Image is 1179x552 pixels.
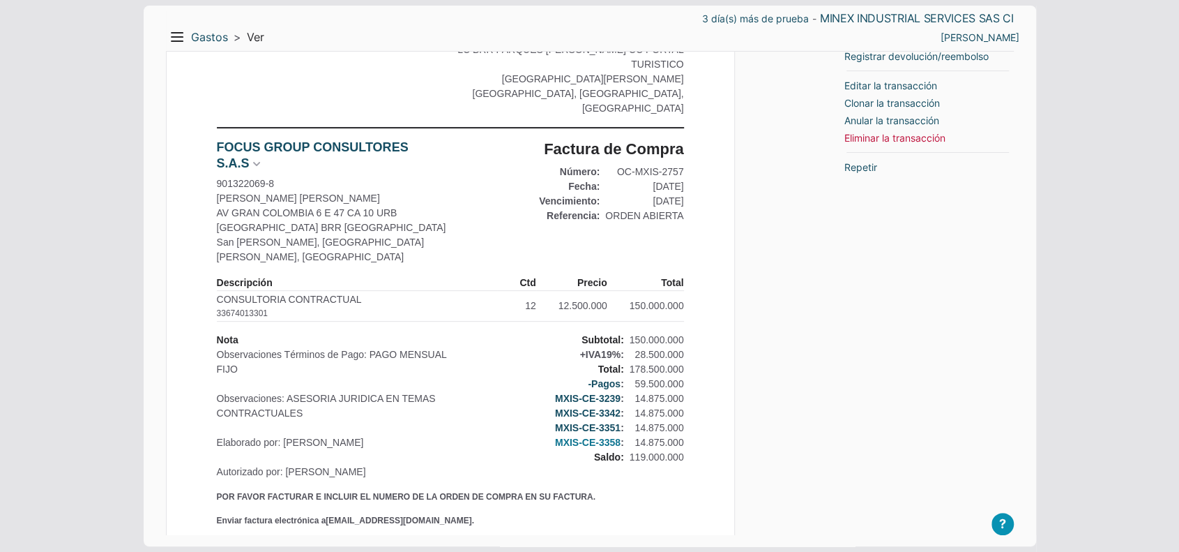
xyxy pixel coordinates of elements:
div: 119.000.000 [630,450,684,465]
div: 178.500.000 [630,362,684,377]
div: Observaciones Términos de Pago: PAGO MENSUAL FIJO Observaciones: ASESORIA JURIDICA EN TEMAS CONTR... [217,333,448,479]
a: Anular la transacción [844,113,939,128]
a: ALEJANDRA RAMIREZ RAMIREZ [941,30,1019,45]
a: Eliminar la transacción [844,130,945,145]
div: 901322069-8 [217,177,448,191]
div: : [555,421,624,435]
a: -Pagos [588,377,621,391]
div: +IVA [555,348,624,362]
div: 150.000.000 [630,333,684,348]
div: 14.875.000 [630,406,684,421]
a: MXIS-CE-3239 [555,391,621,406]
div: ORDEN ABIERTA [605,209,683,223]
div: Fecha: [539,179,600,194]
div: Total: [555,362,624,377]
a: Editar la transacción [844,78,937,93]
div: Factura de Compra [544,140,684,159]
div: 14.875.000 [630,435,684,450]
a: MXIS-CE-3351 [555,421,621,435]
div: Ctd [497,276,535,291]
span: > [234,30,241,45]
div: Número: [539,165,600,179]
div: Saldo: [555,450,624,465]
div: 12 [497,292,535,320]
a: Gastos [191,30,228,45]
div: Subtotal: [555,333,624,348]
a: MXIS-CE-3358 [555,435,621,450]
div: : [555,406,624,421]
div: AV GRAN COLOMBIA 6 E 47 CA 10 URB [GEOGRAPHIC_DATA] BRR [GEOGRAPHIC_DATA] [217,206,448,235]
div: [DATE] [605,194,683,209]
span: - [812,15,816,23]
div: San [PERSON_NAME], [GEOGRAPHIC_DATA][PERSON_NAME], [GEOGRAPHIC_DATA] [217,235,448,264]
strong: POR FAVOR FACTURAR E INCLUIR EL NUMERO DE LA ORDEN DE COMPRA EN SU FACTURA. [217,492,595,502]
button: Menu [166,26,188,48]
div: : [555,435,624,450]
div: [GEOGRAPHIC_DATA][PERSON_NAME] [GEOGRAPHIC_DATA], [GEOGRAPHIC_DATA], [GEOGRAPHIC_DATA] [455,72,684,116]
div: : [555,391,624,406]
a: MINEX INDUSTRIAL SERVICES SAS CI [820,11,1014,26]
a: 3 día(s) más de prueba [702,11,809,26]
div: 14.875.000 [630,421,684,435]
div: LC BRR PARQUES [PERSON_NAME] CC PORTAL TURISTICO [455,43,684,72]
span: 19%: [601,349,624,360]
div: 150.000.000 [607,292,684,320]
div: 14.875.000 [630,391,684,406]
div: : [555,377,624,391]
div: Precio [536,276,607,291]
div: 59.500.000 [630,377,684,391]
div: OC-MXIS-2757 [605,165,683,179]
div: Vencimiento: [539,194,600,209]
div: 12.500.000 [536,292,607,320]
span: Nota [217,333,448,348]
a: MXIS-CE-3342 [555,406,621,421]
button: ? [991,513,1014,535]
div: CONSULTORIA CONTRACTUAL [217,292,498,320]
div: [PERSON_NAME] [PERSON_NAME] [217,191,448,206]
div: Total [607,276,684,291]
strong: Enviar factura electrónica a [EMAIL_ADDRESS][DOMAIN_NAME] . [217,516,474,525]
div: 28.500.000 [630,348,684,362]
div: Referencia: [539,209,600,223]
span: Ver [247,30,264,45]
a: Registrar devolución/reembolso [844,49,989,64]
div: 33674013301 [217,307,268,320]
a: Clonar la transacción [844,96,940,110]
div: Descripción [217,276,498,291]
a: Repetir [844,160,877,174]
a: FOCUS GROUP CONSULTORES S.A.S [217,140,440,171]
div: [DATE] [605,179,683,194]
